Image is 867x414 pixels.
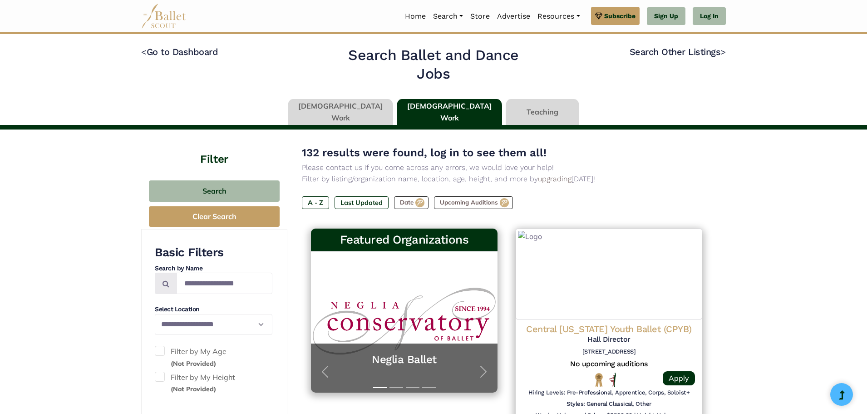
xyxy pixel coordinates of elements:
h2: Search Ballet and Dance Jobs [331,46,536,84]
h5: There may be more auditions, but they are not currently listed on the our site. [523,359,695,369]
label: Filter by My Age [155,346,272,369]
button: Slide 3 [406,382,419,393]
label: Last Updated [335,196,389,209]
a: upgrading [538,175,571,183]
button: Slide 2 [389,382,403,393]
label: Upcoming Auditions [434,196,513,209]
a: <Go to Dashboard [141,46,218,57]
label: Filter by My Height [155,372,272,395]
li: Teaching [504,99,581,125]
h4: Search by Name [155,264,272,273]
span: 132 results were found, log in to see them all! [302,146,547,159]
a: Advertise [493,7,534,26]
input: Search by names... [177,273,272,294]
h6: [STREET_ADDRESS] [523,348,695,356]
li: [DEMOGRAPHIC_DATA] Work [395,99,504,125]
a: Log In [693,7,726,25]
small: (Not Provided) [171,385,216,393]
img: National [593,373,605,387]
label: Date [394,196,429,209]
button: Search [149,180,280,202]
p: Filter by listing/organization name, location, age, height, and more by [DATE]! [302,173,711,185]
a: Search Other Listings> [630,46,726,57]
a: Neglia Ballet [320,353,488,367]
a: Store [467,7,493,26]
label: A - Z [302,196,329,209]
img: gem.svg [595,11,602,21]
a: Home [401,7,429,26]
a: Subscribe [591,7,640,25]
a: Resources [534,7,583,26]
code: > [720,46,726,57]
h5: Hall Director [523,335,695,344]
img: All [609,373,616,387]
h4: Filter [141,130,287,167]
code: < [141,46,147,57]
h6: Hiring Levels: Pre-Professional, Apprentice, Corps, Soloist+ [528,389,690,397]
p: Please contact us if you come across any errors, we would love your help! [302,162,711,174]
li: [DEMOGRAPHIC_DATA] Work [286,99,395,125]
h4: Select Location [155,305,272,314]
span: Subscribe [604,11,635,21]
a: Search [429,7,467,26]
img: Logo [516,229,702,319]
h3: Featured Organizations [318,232,490,248]
a: Apply [663,371,695,385]
button: Slide 4 [422,382,436,393]
h4: Central [US_STATE] Youth Ballet (CPYB) [523,323,695,335]
button: Slide 1 [373,382,387,393]
a: Sign Up [647,7,685,25]
button: Clear Search [149,206,280,227]
small: (Not Provided) [171,359,216,368]
h6: General Classical, Other [567,400,651,408]
h3: Basic Filters [155,245,272,260]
